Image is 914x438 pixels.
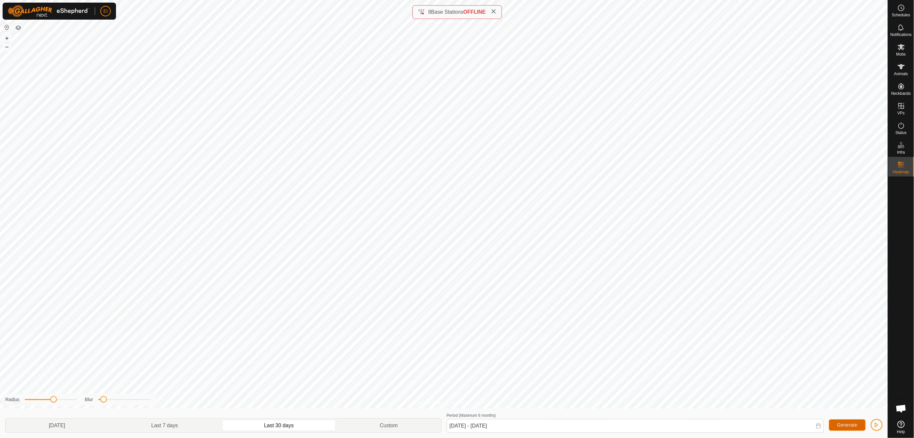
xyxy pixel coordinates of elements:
[450,400,470,406] a: Contact Us
[3,43,11,51] button: –
[895,131,906,135] span: Status
[897,150,905,154] span: Infra
[892,13,910,17] span: Schedules
[49,422,65,430] span: [DATE]
[897,430,905,434] span: Help
[463,9,486,15] span: OFFLINE
[829,419,866,431] button: Generate
[431,9,463,15] span: Base Stations
[5,396,20,403] label: Radius
[8,5,90,17] img: Gallagher Logo
[897,111,905,115] span: VPs
[894,72,908,76] span: Animals
[890,33,912,37] span: Notifications
[14,24,22,32] button: Map Layers
[85,396,93,403] label: Blur
[418,400,442,406] a: Privacy Policy
[151,422,178,430] span: Last 7 days
[837,422,857,428] span: Generate
[380,422,398,430] span: Custom
[428,9,431,15] span: 8
[3,24,11,31] button: Reset Map
[891,92,911,95] span: Neckbands
[103,8,108,15] span: EI
[893,170,909,174] span: Heatmap
[896,52,906,56] span: Mobs
[888,418,914,436] a: Help
[3,34,11,42] button: +
[264,422,294,430] span: Last 30 days
[891,399,911,418] div: Open chat
[447,413,496,418] label: Period (Maximum 6 months)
